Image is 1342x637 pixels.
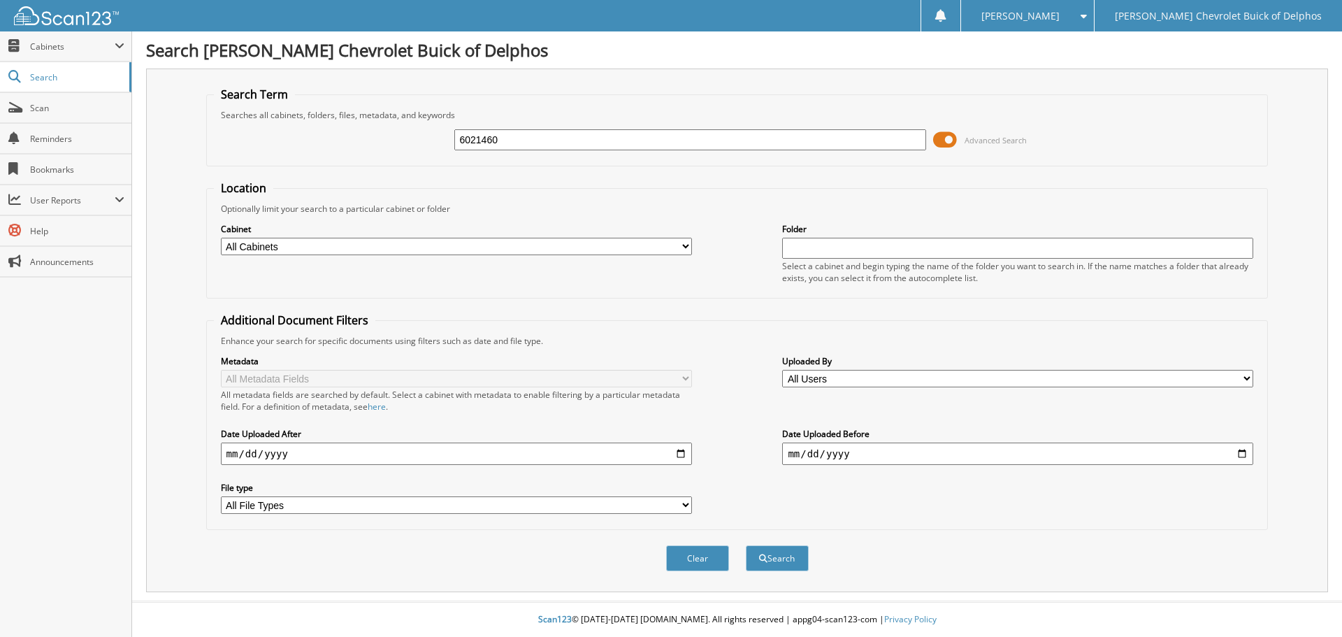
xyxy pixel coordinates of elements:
[214,335,1261,347] div: Enhance your search for specific documents using filters such as date and file type.
[30,133,124,145] span: Reminders
[30,194,115,206] span: User Reports
[746,545,809,571] button: Search
[30,71,122,83] span: Search
[221,389,692,413] div: All metadata fields are searched by default. Select a cabinet with metadata to enable filtering b...
[221,428,692,440] label: Date Uploaded After
[782,260,1253,284] div: Select a cabinet and begin typing the name of the folder you want to search in. If the name match...
[368,401,386,413] a: here
[538,613,572,625] span: Scan123
[782,428,1253,440] label: Date Uploaded Before
[782,355,1253,367] label: Uploaded By
[965,135,1027,145] span: Advanced Search
[214,313,375,328] legend: Additional Document Filters
[782,223,1253,235] label: Folder
[782,443,1253,465] input: end
[132,603,1342,637] div: © [DATE]-[DATE] [DOMAIN_NAME]. All rights reserved | appg04-scan123-com |
[214,180,273,196] legend: Location
[221,223,692,235] label: Cabinet
[884,613,937,625] a: Privacy Policy
[221,355,692,367] label: Metadata
[221,482,692,494] label: File type
[30,164,124,176] span: Bookmarks
[30,41,115,52] span: Cabinets
[146,38,1328,62] h1: Search [PERSON_NAME] Chevrolet Buick of Delphos
[666,545,729,571] button: Clear
[1115,12,1322,20] span: [PERSON_NAME] Chevrolet Buick of Delphos
[214,203,1261,215] div: Optionally limit your search to a particular cabinet or folder
[221,443,692,465] input: start
[214,87,295,102] legend: Search Term
[30,225,124,237] span: Help
[214,109,1261,121] div: Searches all cabinets, folders, files, metadata, and keywords
[14,6,119,25] img: scan123-logo-white.svg
[30,256,124,268] span: Announcements
[30,102,124,114] span: Scan
[981,12,1060,20] span: [PERSON_NAME]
